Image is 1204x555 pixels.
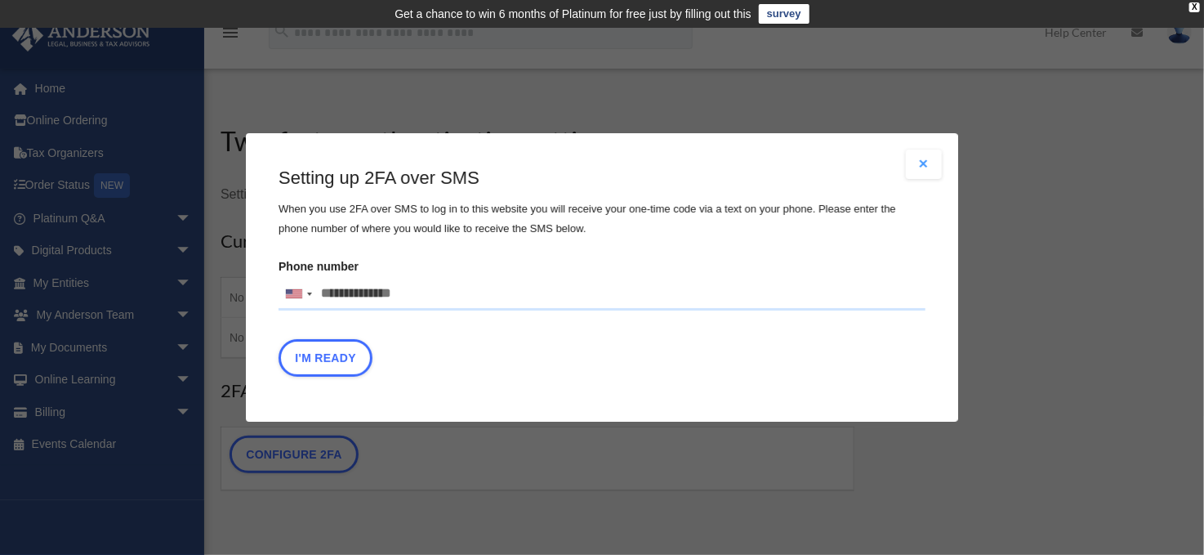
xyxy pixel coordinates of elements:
label: Phone number [279,255,925,311]
input: Phone numberList of countries [279,278,925,311]
button: I'm Ready [279,339,372,377]
div: United States: +1 [279,279,317,310]
div: Get a chance to win 6 months of Platinum for free just by filling out this [395,4,751,24]
a: survey [759,4,809,24]
p: When you use 2FA over SMS to log in to this website you will receive your one-time code via a tex... [279,199,925,239]
h3: Setting up 2FA over SMS [279,166,925,191]
button: Close modal [906,150,942,179]
div: close [1189,2,1200,12]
